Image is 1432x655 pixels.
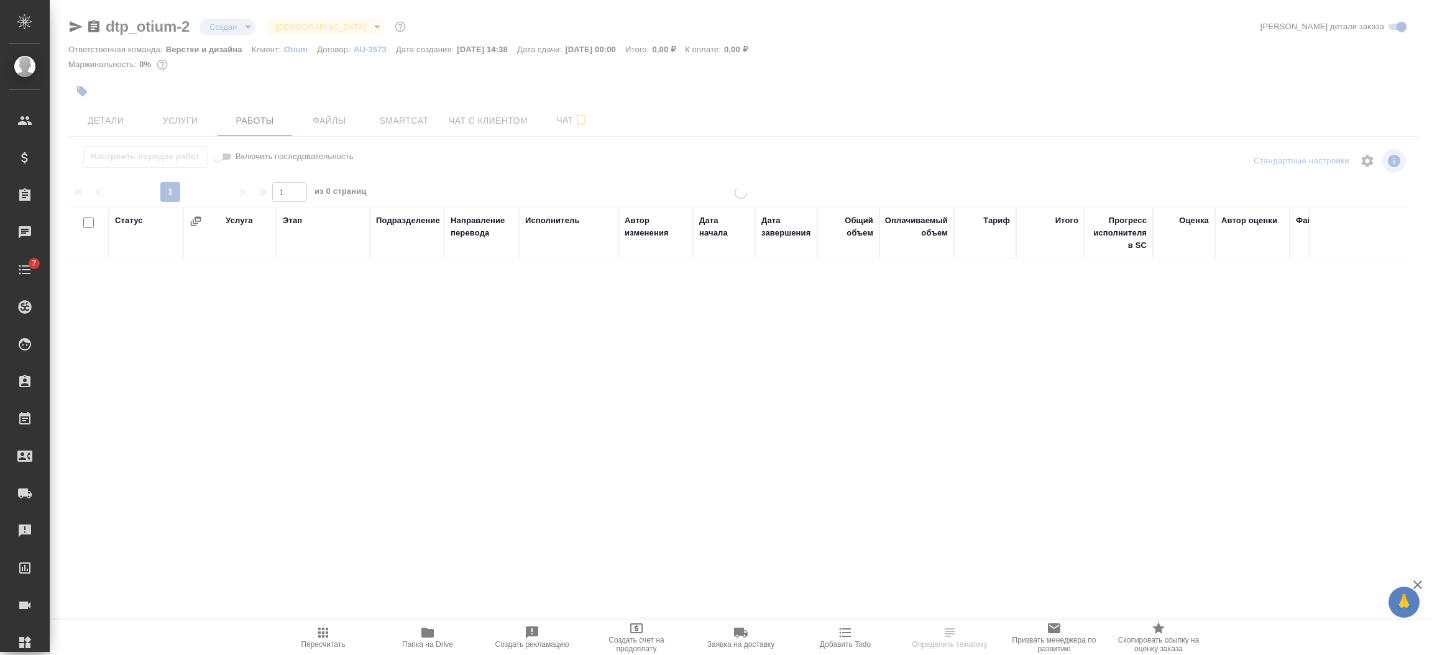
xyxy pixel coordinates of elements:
[376,214,440,227] div: Подразделение
[1179,214,1209,227] div: Оценка
[24,257,44,270] span: 7
[1055,214,1078,227] div: Итого
[283,214,302,227] div: Этап
[451,214,513,239] div: Направление перевода
[190,215,202,227] button: Сгруппировать
[824,214,873,239] div: Общий объем
[1388,587,1420,618] button: 🙏
[3,254,47,285] a: 7
[226,214,252,227] div: Услуга
[525,214,580,227] div: Исполнитель
[115,214,143,227] div: Статус
[885,214,948,239] div: Оплачиваемый объем
[1091,214,1147,252] div: Прогресс исполнителя в SC
[983,214,1010,227] div: Тариф
[699,214,749,239] div: Дата начала
[1221,214,1277,227] div: Автор оценки
[1393,589,1415,615] span: 🙏
[1296,214,1324,227] div: Файлы
[625,214,687,239] div: Автор изменения
[761,214,811,239] div: Дата завершения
